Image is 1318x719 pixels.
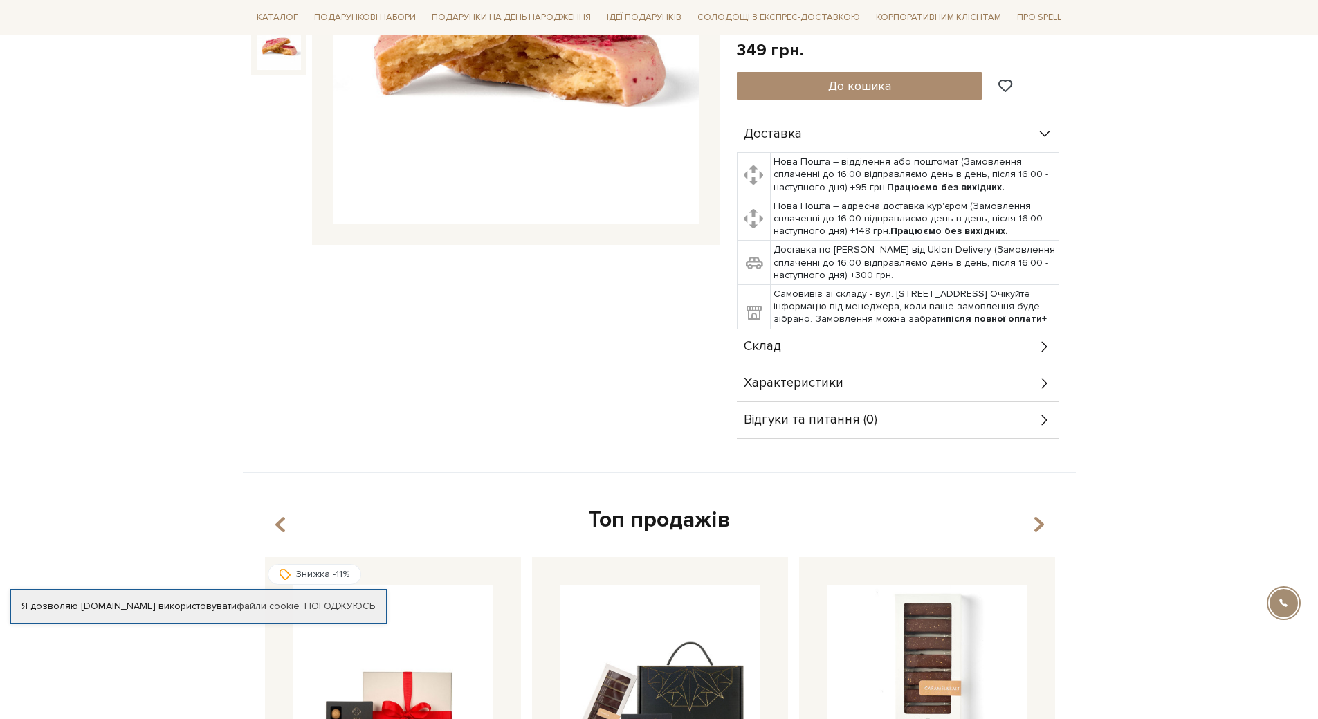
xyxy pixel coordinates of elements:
[890,225,1008,237] b: Працюємо без вихідних.
[737,72,982,100] button: До кошика
[237,600,300,612] a: файли cookie
[946,313,1042,325] b: після повної оплати
[251,7,304,28] a: Каталог
[257,26,301,70] img: Печиво в шоколаді асорті, 12 шт
[1012,7,1067,28] a: Про Spell
[828,78,891,93] span: До кошика
[309,7,421,28] a: Подарункові набори
[304,600,375,612] a: Погоджуюсь
[887,181,1005,193] b: Працюємо без вихідних.
[601,7,687,28] a: Ідеї подарунків
[744,414,877,426] span: Відгуки та питання (0)
[737,39,804,61] div: 349 грн.
[744,340,781,353] span: Склад
[870,7,1007,28] a: Корпоративним клієнтам
[771,153,1059,197] td: Нова Пошта – відділення або поштомат (Замовлення сплаченні до 16:00 відправляємо день в день, піс...
[744,377,843,390] span: Характеристики
[771,197,1059,241] td: Нова Пошта – адресна доставка кур'єром (Замовлення сплаченні до 16:00 відправляємо день в день, п...
[771,285,1059,342] td: Самовивіз зі складу - вул. [STREET_ADDRESS] Очікуйте інформацію від менеджера, коли ваше замовлен...
[268,564,361,585] div: Знижка -11%
[771,241,1059,285] td: Доставка по [PERSON_NAME] від Uklon Delivery (Замовлення сплаченні до 16:00 відправляємо день в д...
[426,7,596,28] a: Подарунки на День народження
[259,506,1059,535] div: Топ продажів
[11,600,386,612] div: Я дозволяю [DOMAIN_NAME] використовувати
[692,6,866,29] a: Солодощі з експрес-доставкою
[744,128,802,140] span: Доставка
